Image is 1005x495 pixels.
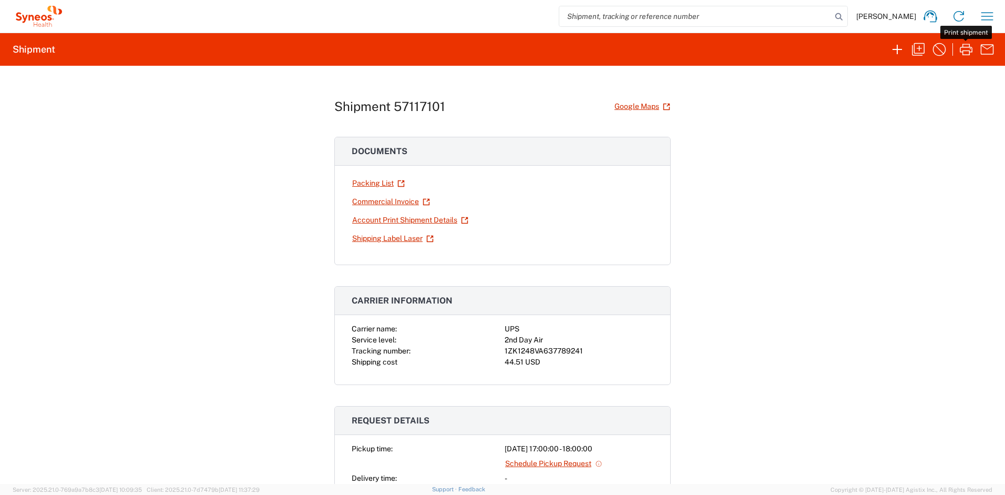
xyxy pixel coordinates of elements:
[352,174,405,193] a: Packing List
[505,346,653,357] div: 1ZK1248VA637789241
[352,474,397,482] span: Delivery time:
[219,487,260,493] span: [DATE] 11:37:29
[352,193,430,211] a: Commercial Invoice
[856,12,916,21] span: [PERSON_NAME]
[458,486,485,492] a: Feedback
[13,43,55,56] h2: Shipment
[352,347,411,355] span: Tracking number:
[559,6,832,26] input: Shipment, tracking or reference number
[505,473,653,484] div: -
[432,486,458,492] a: Support
[352,358,397,366] span: Shipping cost
[99,487,142,493] span: [DATE] 10:09:35
[352,325,397,333] span: Carrier name:
[352,445,393,453] span: Pickup time:
[352,229,434,248] a: Shipping Label Laser
[505,335,653,346] div: 2nd Day Air
[505,454,603,473] a: Schedule Pickup Request
[352,146,407,156] span: Documents
[505,324,653,335] div: UPS
[147,487,260,493] span: Client: 2025.21.0-7d7479b
[352,416,429,426] span: Request details
[352,336,396,344] span: Service level:
[830,485,992,494] span: Copyright © [DATE]-[DATE] Agistix Inc., All Rights Reserved
[13,487,142,493] span: Server: 2025.21.0-769a9a7b8c3
[352,211,469,229] a: Account Print Shipment Details
[334,99,445,114] h1: Shipment 57117101
[505,443,653,454] div: [DATE] 17:00:00 - 18:00:00
[352,296,453,306] span: Carrier information
[614,97,671,116] a: Google Maps
[505,357,653,368] div: 44.51 USD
